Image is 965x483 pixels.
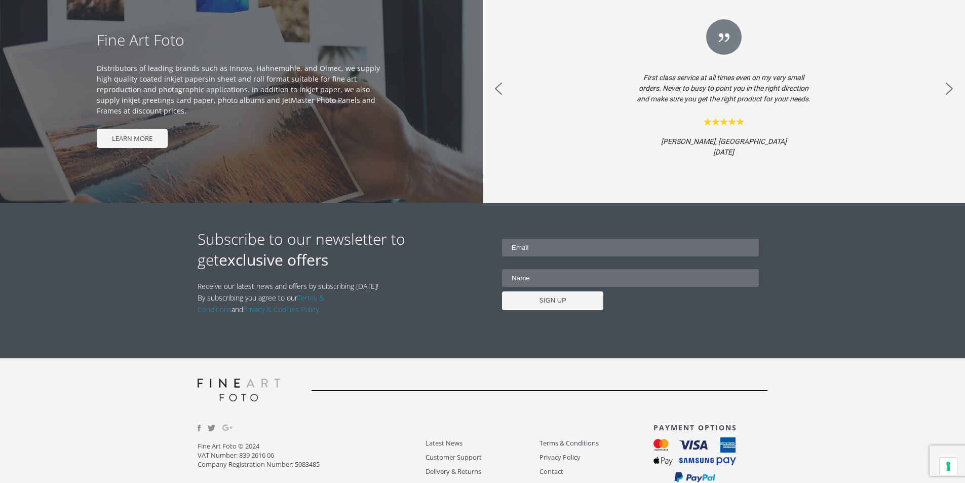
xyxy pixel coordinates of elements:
[198,229,483,270] h2: Subscribe to our newsletter to get
[637,73,810,103] i: First class service at all times even on my very small orders. Never to busy to point you in the ...
[198,441,426,469] p: Fine Art Foto © 2024 VAT Number: 839 2616 06 Company Registration Number: 5083485
[539,466,653,477] a: Contact
[97,29,387,50] h3: Fine Art Foto
[426,452,539,463] a: Customer Support
[198,293,324,314] a: Terms & Conditions
[243,305,320,314] a: Privacy & Cookies Policy.
[222,423,233,433] img: Google_Plus.svg
[208,425,216,431] img: twitter.svg
[539,437,653,449] a: Terms & Conditions
[426,466,539,477] a: Delivery & Returns
[940,458,957,475] button: Your consent preferences for tracking technologies
[941,81,957,97] img: next arrow
[539,452,653,463] a: Privacy Policy
[198,425,201,431] img: facebook.svg
[490,81,507,97] img: previous arrow
[198,280,384,315] p: Receive our latest news and offers by subscribing [DATE]! By subscribing you agree to our and
[502,291,603,310] input: SIGN UP
[426,437,539,449] a: Latest News
[97,129,168,148] span: LEARN MORE
[97,63,387,116] p: Distributors of leading brands such as Innova, Hahnemuhle, and Olmec, we supply high quality coat...
[198,379,281,401] img: logo-grey.svg
[661,137,787,156] i: [PERSON_NAME], [GEOGRAPHIC_DATA] [DATE]
[653,423,767,432] h3: PAYMENT OPTIONS
[653,437,736,483] img: payment_options.svg
[502,239,759,256] input: Email
[219,249,328,270] strong: exclusive offers
[502,269,759,287] input: Name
